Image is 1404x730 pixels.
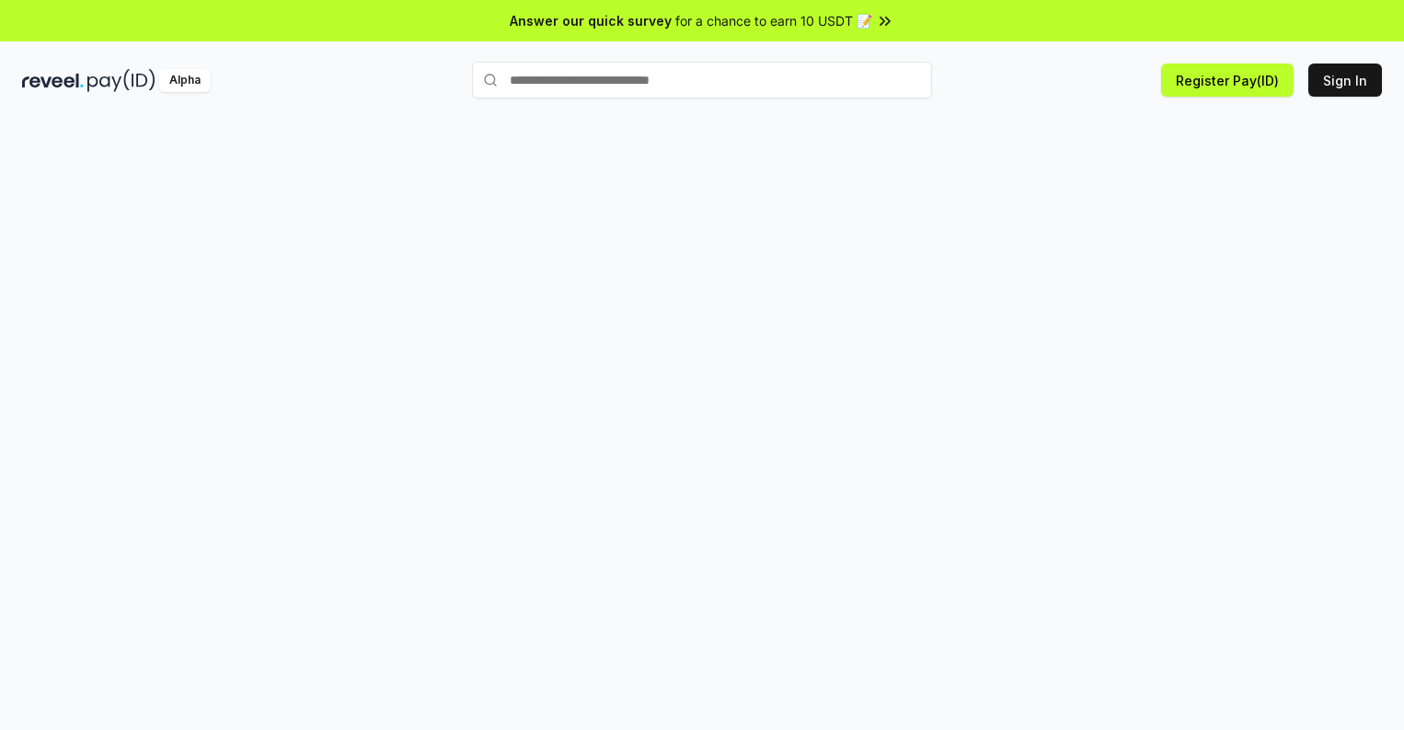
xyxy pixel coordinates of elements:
[22,69,84,92] img: reveel_dark
[87,69,155,92] img: pay_id
[1308,64,1382,97] button: Sign In
[510,11,672,30] span: Answer our quick survey
[1161,64,1294,97] button: Register Pay(ID)
[675,11,872,30] span: for a chance to earn 10 USDT 📝
[159,69,211,92] div: Alpha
